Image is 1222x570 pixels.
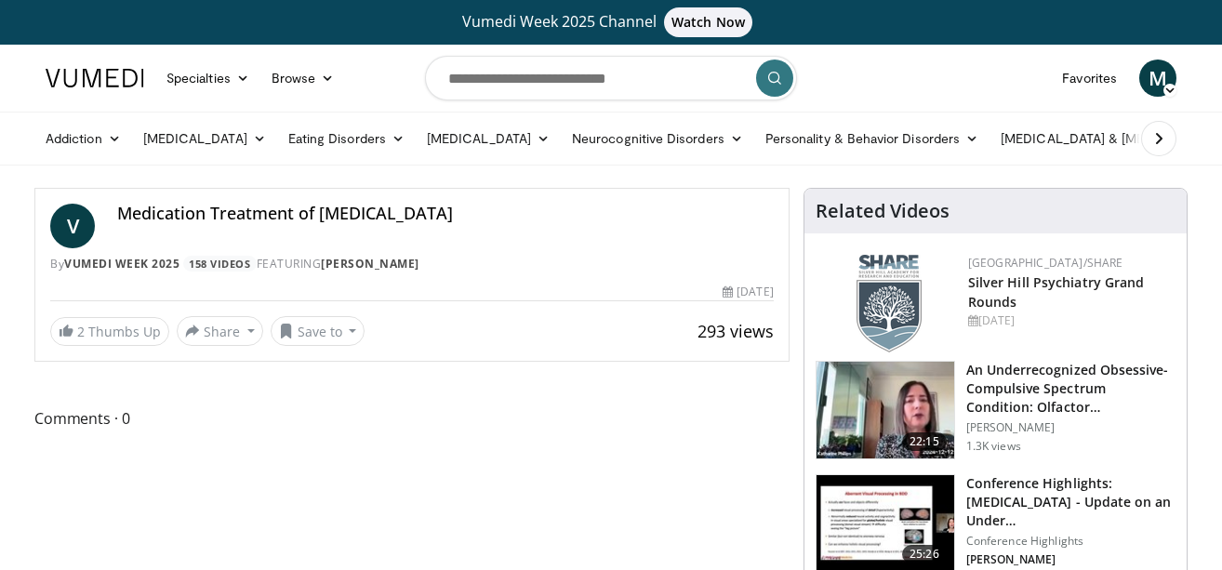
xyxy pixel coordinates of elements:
[132,120,277,157] a: [MEDICAL_DATA]
[817,362,954,458] img: d46add6d-6fd9-4c62-8e3b-7019dc31b867.150x105_q85_crop-smart_upscale.jpg
[260,60,346,97] a: Browse
[34,120,132,157] a: Addiction
[117,204,774,224] h4: Medication Treatment of [MEDICAL_DATA]
[155,60,260,97] a: Specialties
[561,120,754,157] a: Neurocognitive Disorders
[902,545,947,563] span: 25:26
[697,320,774,342] span: 293 views
[46,69,144,87] img: VuMedi Logo
[816,361,1176,459] a: 22:15 An Underrecognized Obsessive-Compulsive Spectrum Condition: Olfactor… [PERSON_NAME] 1.3K views
[50,317,169,346] a: 2 Thumbs Up
[966,420,1176,435] p: [PERSON_NAME]
[50,204,95,248] a: V
[966,439,1021,454] p: 1.3K views
[1139,60,1176,97] a: M
[968,312,1172,329] div: [DATE]
[183,256,257,272] a: 158 Videos
[321,256,419,272] a: [PERSON_NAME]
[64,256,179,272] a: Vumedi Week 2025
[271,316,365,346] button: Save to
[966,361,1176,417] h3: An Underrecognized Obsessive-Compulsive Spectrum Condition: Olfactor…
[77,323,85,340] span: 2
[966,474,1176,530] h3: Conference Highlights: [MEDICAL_DATA] - Update on an Under…
[966,552,1176,567] p: [PERSON_NAME]
[664,7,752,37] span: Watch Now
[754,120,990,157] a: Personality & Behavior Disorders
[966,534,1176,549] p: Conference Highlights
[902,432,947,451] span: 22:15
[968,273,1145,311] a: Silver Hill Psychiatry Grand Rounds
[723,284,773,300] div: [DATE]
[968,255,1123,271] a: [GEOGRAPHIC_DATA]/SHARE
[857,255,922,352] img: f8aaeb6d-318f-4fcf-bd1d-54ce21f29e87.png.150x105_q85_autocrop_double_scale_upscale_version-0.2.png
[50,256,774,272] div: By FEATURING
[1051,60,1128,97] a: Favorites
[816,200,950,222] h4: Related Videos
[277,120,416,157] a: Eating Disorders
[416,120,561,157] a: [MEDICAL_DATA]
[425,56,797,100] input: Search topics, interventions
[48,7,1174,37] a: Vumedi Week 2025 ChannelWatch Now
[34,406,790,431] span: Comments 0
[177,316,263,346] button: Share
